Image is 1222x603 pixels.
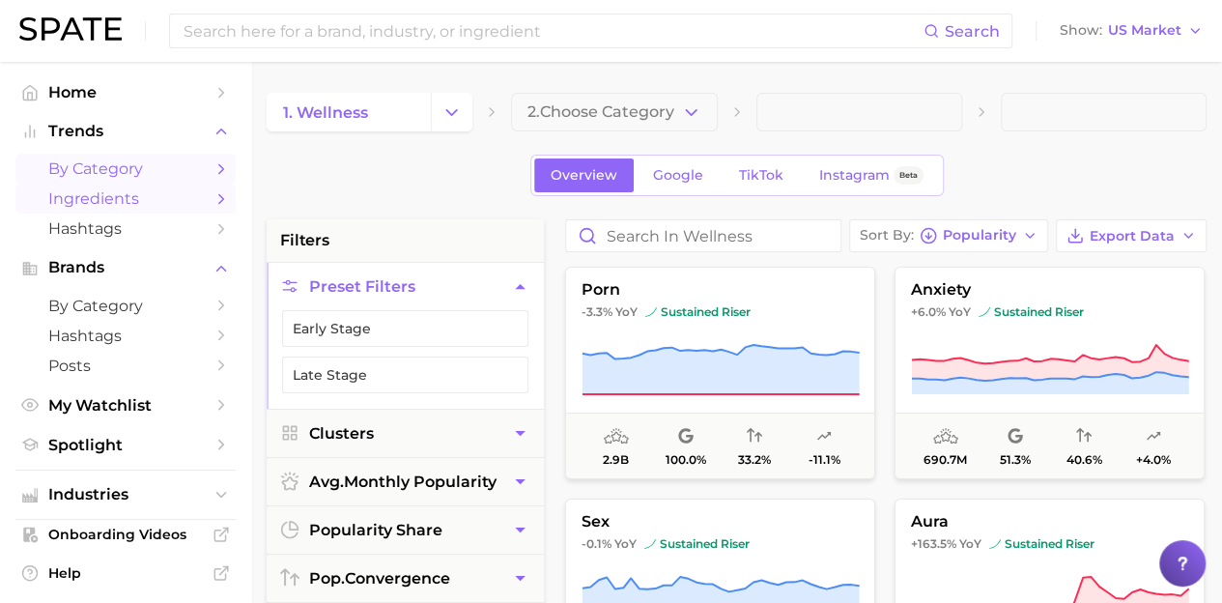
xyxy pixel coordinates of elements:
[15,321,236,351] a: Hashtags
[15,77,236,107] a: Home
[666,453,706,467] span: 100.0%
[959,536,981,552] span: YoY
[565,267,875,479] button: porn-3.3% YoYsustained risersustained riser2.9b100.0%33.2%-11.1%
[309,473,497,491] span: monthly popularity
[895,513,1204,531] span: aura
[511,93,717,131] button: 2.Choose Category
[48,436,203,454] span: Spotlight
[989,538,1001,550] img: sustained riser
[979,306,990,318] img: sustained riser
[582,304,612,319] span: -3.3%
[678,425,694,448] span: popularity share: Google
[1056,219,1207,252] button: Export Data
[309,473,344,491] abbr: average
[48,396,203,415] span: My Watchlist
[280,229,329,252] span: filters
[15,351,236,381] a: Posts
[979,304,1084,320] span: sustained riser
[747,425,762,448] span: popularity convergence: Low Convergence
[615,304,638,320] span: YoY
[582,536,611,551] span: -0.1%
[267,263,544,310] button: Preset Filters
[895,267,1205,479] button: anxiety+6.0% YoYsustained risersustained riser690.7m51.3%40.6%+4.0%
[809,453,840,467] span: -11.1%
[15,214,236,244] a: Hashtags
[48,297,203,315] span: by Category
[15,291,236,321] a: by Category
[309,521,442,539] span: popularity share
[945,22,1000,41] span: Search
[48,564,203,582] span: Help
[1136,453,1171,467] span: +4.0%
[15,253,236,282] button: Brands
[309,569,450,588] span: convergence
[534,158,634,192] a: Overview
[816,425,832,448] span: popularity predicted growth: Uncertain
[48,159,203,178] span: by Category
[1060,25,1102,36] span: Show
[15,390,236,420] a: My Watchlist
[48,259,203,276] span: Brands
[48,83,203,101] span: Home
[637,158,720,192] a: Google
[989,536,1094,552] span: sustained riser
[1076,425,1092,448] span: popularity convergence: Medium Convergence
[738,453,771,467] span: 33.2%
[895,281,1204,299] span: anxiety
[645,304,751,320] span: sustained riser
[911,304,946,319] span: +6.0%
[527,103,674,121] span: 2. Choose Category
[803,158,940,192] a: InstagramBeta
[48,123,203,140] span: Trends
[924,453,967,467] span: 690.7m
[644,538,656,550] img: sustained riser
[819,167,890,184] span: Instagram
[15,559,236,588] a: Help
[739,167,783,184] span: TikTok
[267,458,544,505] button: avg.monthly popularity
[644,536,750,552] span: sustained riser
[1066,453,1102,467] span: 40.6%
[48,327,203,345] span: Hashtags
[566,220,840,251] input: Search in wellness
[1008,425,1023,448] span: popularity share: Google
[282,357,528,393] button: Late Stage
[15,117,236,146] button: Trends
[182,14,924,47] input: Search here for a brand, industry, or ingredient
[645,306,657,318] img: sustained riser
[899,167,918,184] span: Beta
[267,506,544,554] button: popularity share
[267,93,431,131] a: 1. wellness
[604,425,629,448] span: average monthly popularity: Very High Popularity
[1055,18,1208,43] button: ShowUS Market
[943,230,1016,241] span: Popularity
[723,158,800,192] a: TikTok
[911,536,956,551] span: +163.5%
[614,536,637,552] span: YoY
[653,167,703,184] span: Google
[309,277,415,296] span: Preset Filters
[48,486,203,503] span: Industries
[860,230,914,241] span: Sort By
[15,430,236,460] a: Spotlight
[949,304,971,320] span: YoY
[566,513,874,531] span: sex
[1146,425,1161,448] span: popularity predicted growth: Likely
[15,184,236,214] a: Ingredients
[1090,228,1175,244] span: Export Data
[551,167,617,184] span: Overview
[1000,453,1031,467] span: 51.3%
[19,17,122,41] img: SPATE
[1108,25,1181,36] span: US Market
[849,219,1048,252] button: Sort ByPopularity
[48,526,203,543] span: Onboarding Videos
[283,103,368,122] span: 1. wellness
[267,555,544,602] button: pop.convergence
[48,219,203,238] span: Hashtags
[431,93,472,131] button: Change Category
[15,480,236,509] button: Industries
[933,425,958,448] span: average monthly popularity: Very High Popularity
[282,310,528,347] button: Early Stage
[267,410,544,457] button: Clusters
[48,357,203,375] span: Posts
